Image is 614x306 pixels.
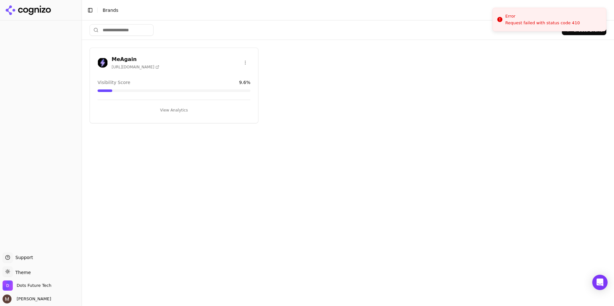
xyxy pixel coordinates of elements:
[3,295,51,303] button: Open user button
[505,20,580,26] div: Request failed with status code 410
[3,295,12,303] img: Martyn Strydom
[592,275,608,290] div: Open Intercom Messenger
[13,270,31,275] span: Theme
[14,296,51,302] span: [PERSON_NAME]
[98,79,130,86] span: Visibility Score
[112,65,159,70] span: [URL][DOMAIN_NAME]
[3,280,51,291] button: Open organization switcher
[3,280,13,291] img: Dots Future Tech
[505,13,580,19] div: Error
[17,283,51,288] span: Dots Future Tech
[98,105,250,115] button: View Analytics
[103,7,596,13] nav: breadcrumb
[239,79,250,86] span: 9.6 %
[98,57,108,68] img: MeAgain
[13,254,33,261] span: Support
[103,8,118,13] span: Brands
[112,56,159,63] h3: MeAgain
